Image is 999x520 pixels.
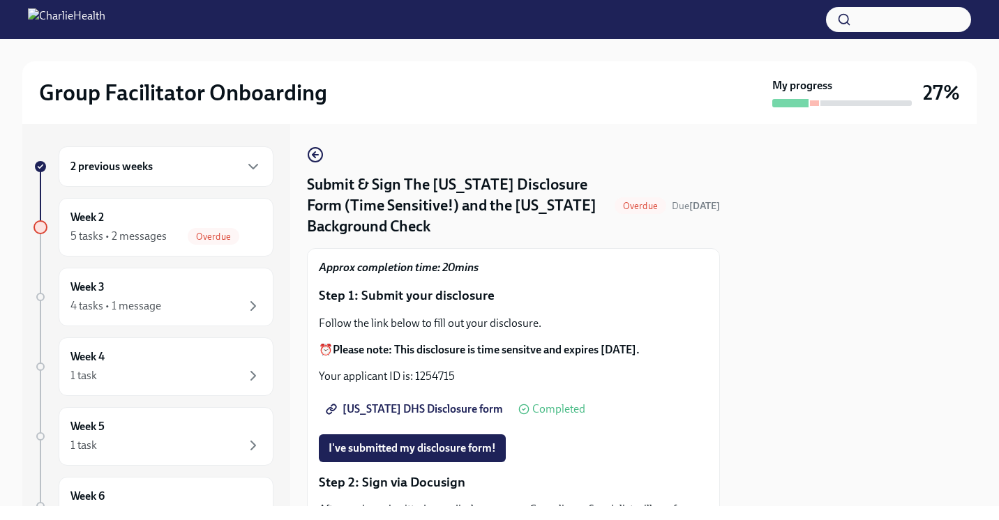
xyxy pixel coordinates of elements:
strong: My progress [772,78,832,93]
h6: Week 3 [70,280,105,295]
strong: Approx completion time: 20mins [319,261,479,274]
p: Follow the link below to fill out your disclosure. [319,316,708,331]
span: Completed [532,404,585,415]
h6: Week 2 [70,210,104,225]
p: Step 1: Submit your disclosure [319,286,708,305]
h2: Group Facilitator Onboarding [39,79,327,107]
a: Week 51 task [33,407,273,466]
div: 1 task [70,368,97,383]
div: 4 tasks • 1 message [70,298,161,314]
span: Overdue [615,201,666,211]
img: CharlieHealth [28,8,105,31]
a: [US_STATE] DHS Disclosure form [319,395,513,423]
p: Step 2: Sign via Docusign [319,473,708,491]
h6: Week 6 [70,489,105,504]
span: Overdue [188,231,239,242]
p: Your applicant ID is: 1254715 [319,369,708,384]
span: October 1st, 2025 10:00 [672,199,720,213]
h6: Week 5 [70,419,105,434]
h4: Submit & Sign The [US_STATE] Disclosure Form (Time Sensitive!) and the [US_STATE] Background Check [307,174,609,237]
span: [US_STATE] DHS Disclosure form [329,402,503,416]
p: ⏰ [319,342,708,358]
h6: Week 4 [70,349,105,365]
a: Week 41 task [33,337,273,396]
div: 2 previous weeks [59,146,273,187]
span: Due [672,200,720,212]
div: 5 tasks • 2 messages [70,229,167,244]
div: 1 task [70,438,97,453]
a: Week 25 tasks • 2 messagesOverdue [33,198,273,257]
h3: 27% [923,80,960,105]
button: I've submitted my disclosure form! [319,434,506,462]
strong: [DATE] [689,200,720,212]
span: I've submitted my disclosure form! [329,441,496,455]
h6: 2 previous weeks [70,159,153,174]
strong: Please note: This disclosure is time sensitve and expires [DATE]. [333,343,640,356]
a: Week 34 tasks • 1 message [33,268,273,326]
